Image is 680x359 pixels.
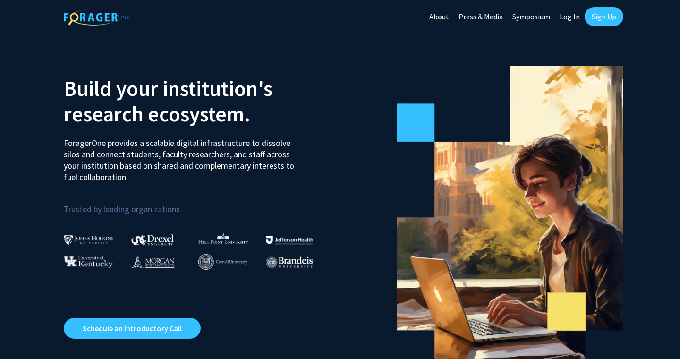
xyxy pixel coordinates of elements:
[131,234,174,245] img: Drexel University
[198,232,248,244] img: High Point University
[131,256,175,268] img: Morgan State University
[266,236,313,245] img: Thomas Jefferson University
[64,130,301,183] p: ForagerOne provides a scalable digital infrastructure to dissolve silos and connect students, fac...
[64,318,201,339] a: Opens in a new tab
[64,235,114,245] img: Johns Hopkins University
[198,254,247,270] img: Cornell University
[64,256,113,268] img: University of Kentucky
[585,7,623,26] a: Sign Up
[64,76,333,127] h2: Build your institution's research ecosystem.
[64,190,333,216] p: Trusted by leading organizations
[266,256,313,268] img: Brandeis University
[7,316,40,352] iframe: Chat
[64,9,130,26] img: ForagerOne Logo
